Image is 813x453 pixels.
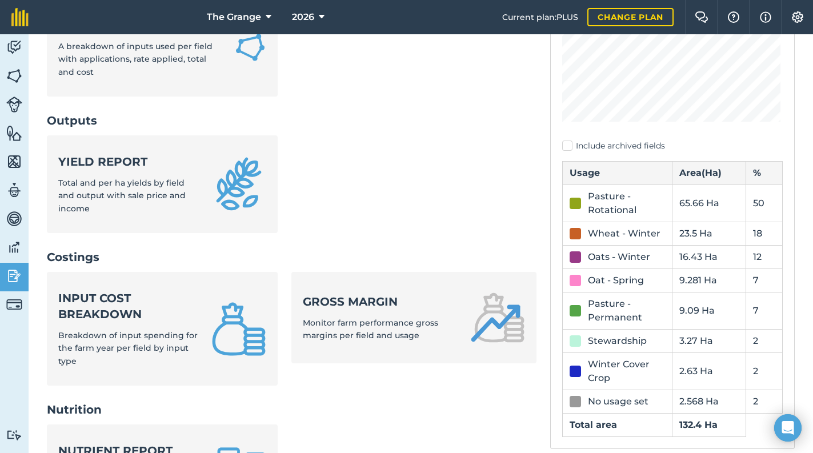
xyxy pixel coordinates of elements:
strong: Total area [570,419,617,430]
img: svg+xml;base64,PD94bWwgdmVyc2lvbj0iMS4wIiBlbmNvZGluZz0idXRmLTgiPz4KPCEtLSBHZW5lcmF0b3I6IEFkb2JlIE... [6,430,22,440]
td: 2 [746,353,782,390]
div: Stewardship [588,334,647,348]
td: 9.281 Ha [672,269,746,292]
span: A breakdown of inputs used per field with applications, rate applied, total and cost [58,41,213,77]
th: Usage [562,162,672,185]
img: Gross margin [470,290,525,345]
div: Pasture - Rotational [588,190,666,217]
a: Yield reportTotal and per ha yields by field and output with sale price and income [47,135,278,233]
img: A question mark icon [727,11,740,23]
strong: 132.4 Ha [679,419,718,430]
th: Area ( Ha ) [672,162,746,185]
td: 2 [746,330,782,353]
img: Yield report [211,157,266,211]
span: Total and per ha yields by field and output with sale price and income [58,178,186,214]
th: % [746,162,782,185]
img: svg+xml;base64,PD94bWwgdmVyc2lvbj0iMS4wIiBlbmNvZGluZz0idXRmLTgiPz4KPCEtLSBHZW5lcmF0b3I6IEFkb2JlIE... [6,296,22,312]
img: svg+xml;base64,PD94bWwgdmVyc2lvbj0iMS4wIiBlbmNvZGluZz0idXRmLTgiPz4KPCEtLSBHZW5lcmF0b3I6IEFkb2JlIE... [6,97,22,113]
div: Winter Cover Crop [588,358,666,385]
img: svg+xml;base64,PD94bWwgdmVyc2lvbj0iMS4wIiBlbmNvZGluZz0idXRmLTgiPz4KPCEtLSBHZW5lcmF0b3I6IEFkb2JlIE... [6,267,22,284]
td: 3.27 Ha [672,330,746,353]
a: Input cost breakdownBreakdown of input spending for the farm year per field by input type [47,272,278,386]
img: Two speech bubbles overlapping with the left bubble in the forefront [695,11,708,23]
td: 16.43 Ha [672,246,746,269]
span: Breakdown of input spending for the farm year per field by input type [58,330,198,366]
img: svg+xml;base64,PHN2ZyB4bWxucz0iaHR0cDovL3d3dy53My5vcmcvMjAwMC9zdmciIHdpZHRoPSIxNyIgaGVpZ2h0PSIxNy... [760,10,771,24]
img: svg+xml;base64,PHN2ZyB4bWxucz0iaHR0cDovL3d3dy53My5vcmcvMjAwMC9zdmciIHdpZHRoPSI1NiIgaGVpZ2h0PSI2MC... [6,125,22,142]
img: Field Input Report [234,30,266,65]
div: Oats - Winter [588,250,650,264]
strong: Input cost breakdown [58,290,198,322]
img: svg+xml;base64,PHN2ZyB4bWxucz0iaHR0cDovL3d3dy53My5vcmcvMjAwMC9zdmciIHdpZHRoPSI1NiIgaGVpZ2h0PSI2MC... [6,153,22,170]
img: svg+xml;base64,PD94bWwgdmVyc2lvbj0iMS4wIiBlbmNvZGluZz0idXRmLTgiPz4KPCEtLSBHZW5lcmF0b3I6IEFkb2JlIE... [6,182,22,199]
strong: Gross margin [303,294,456,310]
span: Monitor farm performance gross margins per field and usage [303,318,438,340]
img: svg+xml;base64,PD94bWwgdmVyc2lvbj0iMS4wIiBlbmNvZGluZz0idXRmLTgiPz4KPCEtLSBHZW5lcmF0b3I6IEFkb2JlIE... [6,210,22,227]
td: 50 [746,185,782,222]
span: Current plan : PLUS [502,11,578,23]
a: Change plan [587,8,674,26]
td: 2.63 Ha [672,353,746,390]
div: Wheat - Winter [588,227,660,240]
td: 23.5 Ha [672,222,746,246]
td: 12 [746,246,782,269]
strong: Yield report [58,154,198,170]
span: 2026 [292,10,314,24]
img: svg+xml;base64,PD94bWwgdmVyc2lvbj0iMS4wIiBlbmNvZGluZz0idXRmLTgiPz4KPCEtLSBHZW5lcmF0b3I6IEFkb2JlIE... [6,239,22,256]
td: 9.09 Ha [672,292,746,330]
td: 7 [746,269,782,292]
h2: Outputs [47,113,536,129]
img: Input cost breakdown [211,302,266,356]
div: Open Intercom Messenger [774,414,802,442]
img: svg+xml;base64,PHN2ZyB4bWxucz0iaHR0cDovL3d3dy53My5vcmcvMjAwMC9zdmciIHdpZHRoPSI1NiIgaGVpZ2h0PSI2MC... [6,67,22,85]
td: 2 [746,390,782,414]
img: fieldmargin Logo [11,8,29,26]
a: Gross marginMonitor farm performance gross margins per field and usage [291,272,536,363]
td: 7 [746,292,782,330]
img: A cog icon [791,11,804,23]
span: The Grange [207,10,261,24]
div: Oat - Spring [588,274,644,287]
h2: Costings [47,249,536,265]
td: 2.568 Ha [672,390,746,414]
td: 65.66 Ha [672,185,746,222]
div: No usage set [588,395,648,408]
label: Include archived fields [562,140,783,152]
div: Pasture - Permanent [588,297,666,324]
h2: Nutrition [47,402,536,418]
td: 18 [746,222,782,246]
img: svg+xml;base64,PD94bWwgdmVyc2lvbj0iMS4wIiBlbmNvZGluZz0idXRmLTgiPz4KPCEtLSBHZW5lcmF0b3I6IEFkb2JlIE... [6,39,22,56]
